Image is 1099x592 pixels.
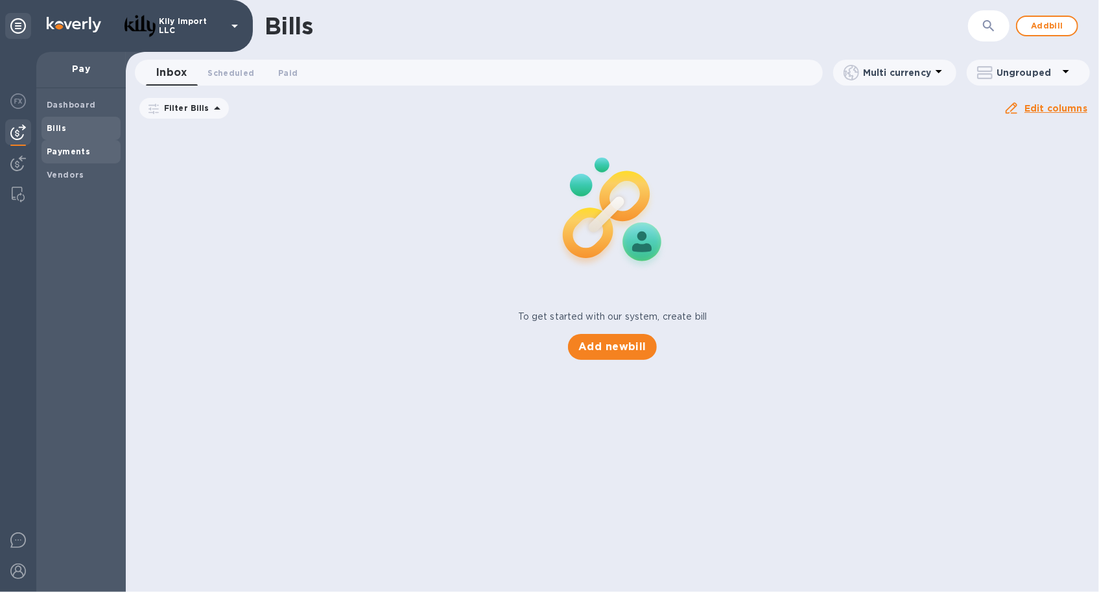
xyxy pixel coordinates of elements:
button: Add newbill [568,334,657,360]
u: Edit columns [1024,103,1087,113]
span: Paid [278,66,298,80]
div: Unpin categories [5,13,31,39]
span: Scheduled [207,66,254,80]
p: Kily Import LLC [159,17,224,35]
button: Addbill [1016,16,1078,36]
p: Multi currency [863,66,931,79]
b: Bills [47,123,66,133]
img: Foreign exchange [10,93,26,109]
img: Logo [47,17,101,32]
span: Add bill [1028,18,1067,34]
p: Ungrouped [997,66,1058,79]
p: Filter Bills [159,102,209,113]
p: Pay [47,62,115,75]
b: Vendors [47,170,84,180]
h1: Bills [265,12,313,40]
b: Dashboard [47,100,96,110]
p: To get started with our system, create bill [518,310,707,324]
span: Inbox [156,64,187,82]
span: Add new bill [578,339,646,355]
b: Payments [47,147,90,156]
